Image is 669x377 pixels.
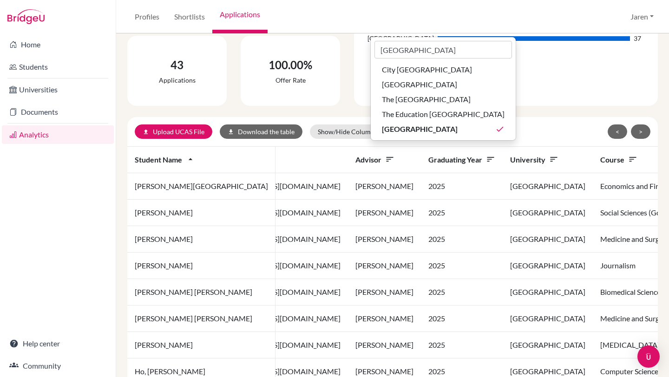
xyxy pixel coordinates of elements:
i: sort [549,155,558,164]
i: done [495,124,505,134]
td: [PERSON_NAME] [348,253,421,279]
td: 2025 [421,332,503,358]
td: [GEOGRAPHIC_DATA] [503,305,593,332]
td: [PERSON_NAME] [348,332,421,358]
td: [EMAIL_ADDRESS][DOMAIN_NAME] [210,279,348,305]
i: sort [628,155,637,164]
i: sort [385,155,394,164]
td: [PERSON_NAME] [127,253,275,279]
td: [GEOGRAPHIC_DATA] [503,226,593,253]
div: 43 [159,57,196,73]
div: Open Intercom Messenger [637,345,660,368]
button: downloadDownload the table [220,124,302,139]
span: Graduating year [428,155,495,164]
td: [PERSON_NAME] [348,279,421,305]
a: Community [2,357,114,375]
i: upload [143,129,149,135]
button: The [GEOGRAPHIC_DATA] [371,92,516,107]
button: [GEOGRAPHIC_DATA]done [371,122,516,136]
button: City [GEOGRAPHIC_DATA] [371,62,516,77]
td: 2025 [421,173,503,200]
td: [EMAIL_ADDRESS][DOMAIN_NAME] [210,332,348,358]
input: Search [374,41,512,58]
td: [GEOGRAPHIC_DATA] [503,332,593,358]
td: [GEOGRAPHIC_DATA] [503,173,593,200]
a: Documents [2,103,114,121]
td: [EMAIL_ADDRESS][DOMAIN_NAME] [210,226,348,253]
td: [PERSON_NAME][GEOGRAPHIC_DATA] [127,173,275,200]
td: [PERSON_NAME] [127,226,275,253]
button: The Education [GEOGRAPHIC_DATA] [371,107,516,122]
button: Show/Hide Columns [310,124,391,139]
a: Universities [2,80,114,99]
a: Home [2,35,114,54]
i: download [228,129,234,135]
td: 2025 [421,226,503,253]
td: [GEOGRAPHIC_DATA] [503,200,593,226]
td: [EMAIL_ADDRESS][DOMAIN_NAME] [210,200,348,226]
td: 2025 [421,253,503,279]
span: Course [600,155,637,164]
span: [GEOGRAPHIC_DATA] [382,79,457,90]
td: 2025 [421,279,503,305]
a: uploadUpload UCAS File [135,124,212,139]
td: [PERSON_NAME] [348,226,421,253]
div: [GEOGRAPHIC_DATA] [361,33,433,43]
div: Offer rate [269,75,312,85]
a: Students [2,58,114,76]
i: sort [486,155,495,164]
td: [PERSON_NAME] [127,332,275,358]
i: arrow_drop_up [186,155,195,164]
button: < [608,124,627,139]
td: [PERSON_NAME] [127,200,275,226]
span: The Education [GEOGRAPHIC_DATA] [382,109,505,120]
td: [GEOGRAPHIC_DATA] [503,253,593,279]
span: The [GEOGRAPHIC_DATA] [382,94,471,105]
div: Applications [159,75,196,85]
td: [EMAIL_ADDRESS][DOMAIN_NAME] [210,173,348,200]
div: 100.00% [269,57,312,73]
td: [EMAIL_ADDRESS][DOMAIN_NAME] [210,305,348,332]
span: City [GEOGRAPHIC_DATA] [382,64,472,75]
div: 37 [634,33,641,43]
td: [PERSON_NAME] [PERSON_NAME] [127,305,275,332]
span: Advisor [355,155,394,164]
img: Bridge-U [7,9,45,24]
td: [EMAIL_ADDRESS][DOMAIN_NAME] [210,253,348,279]
td: [PERSON_NAME] [348,173,421,200]
td: [PERSON_NAME] [348,305,421,332]
td: [PERSON_NAME] [PERSON_NAME] [127,279,275,305]
button: [GEOGRAPHIC_DATA] [371,77,516,92]
span: University [510,155,558,164]
td: [GEOGRAPHIC_DATA] [503,279,593,305]
span: Student name [135,155,195,164]
span: [GEOGRAPHIC_DATA] [382,123,458,135]
td: 2025 [421,200,503,226]
td: 2025 [421,305,503,332]
button: Jaren [626,8,658,26]
div: University [370,37,516,141]
button: > [631,124,650,139]
a: Analytics [2,125,114,144]
a: Help center [2,334,114,353]
td: [PERSON_NAME] [348,200,421,226]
